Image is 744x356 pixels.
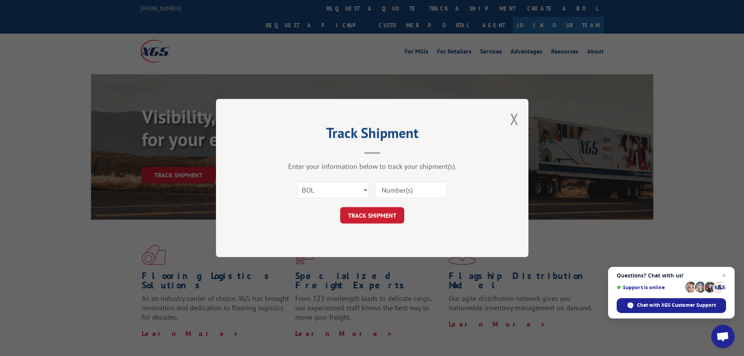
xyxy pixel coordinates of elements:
span: Support is online [617,284,682,290]
button: Close modal [510,109,519,129]
button: TRACK SHIPMENT [340,207,404,224]
span: Questions? Chat with us! [617,272,726,279]
div: Open chat [711,325,735,348]
span: Close chat [719,271,729,280]
div: Chat with XGS Customer Support [617,298,726,313]
div: Enter your information below to track your shipment(s). [255,162,489,171]
input: Number(s) [375,182,447,198]
h2: Track Shipment [255,127,489,142]
span: Chat with XGS Customer Support [637,302,716,309]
